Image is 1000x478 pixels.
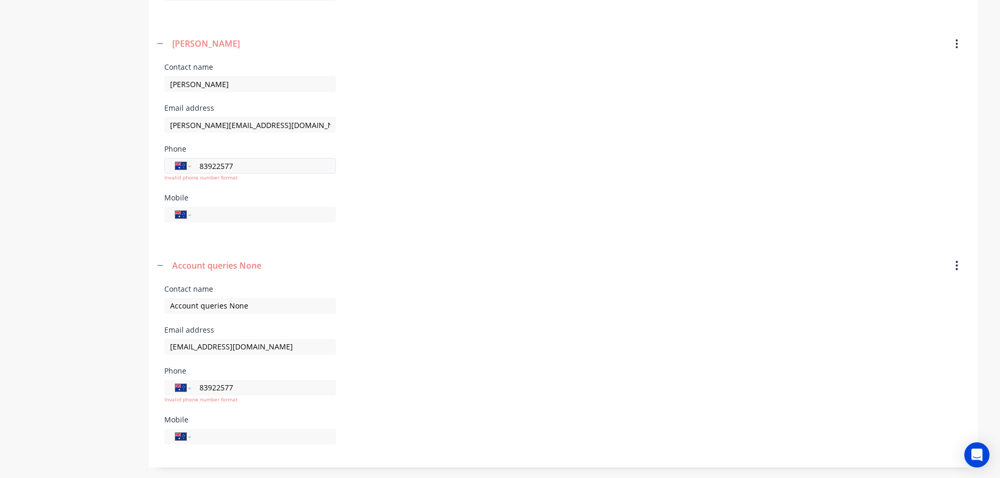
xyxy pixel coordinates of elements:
div: [PERSON_NAME] [172,37,240,50]
div: Email address [164,326,336,334]
div: Invalid phone number format [164,396,336,403]
div: Phone [164,367,336,375]
div: Mobile [164,194,336,201]
div: Email address [164,104,336,112]
div: Phone [164,145,336,153]
div: Invalid phone number format [164,174,336,182]
div: Contact name [164,63,336,71]
div: Mobile [164,416,336,423]
div: Open Intercom Messenger [964,442,990,468]
div: Contact name [164,285,336,293]
div: Account queries None [172,259,261,272]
